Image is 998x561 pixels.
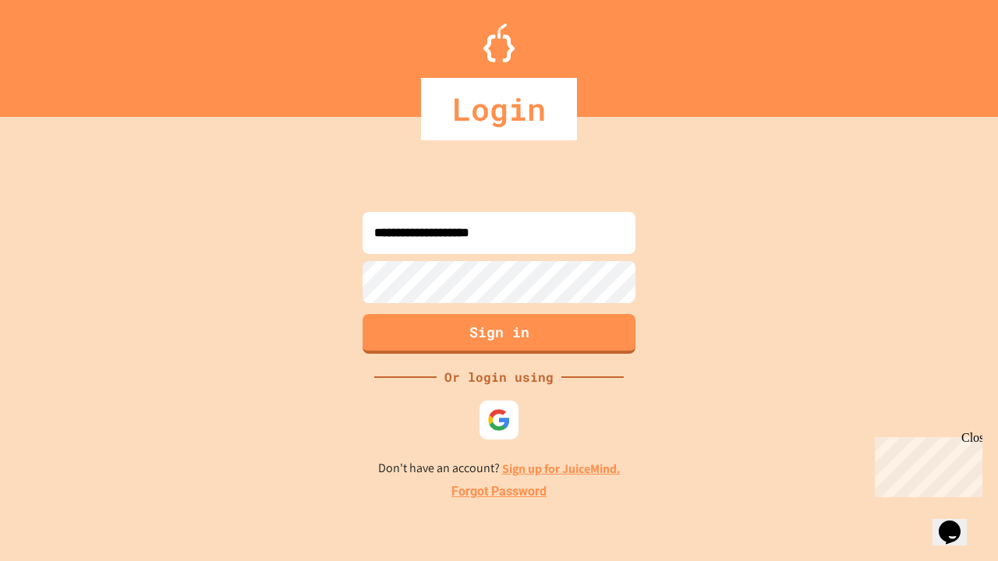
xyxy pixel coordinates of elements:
button: Sign in [363,314,635,354]
iframe: chat widget [933,499,982,545]
img: Logo.svg [483,23,515,62]
div: Or login using [437,368,561,386]
div: Login [421,78,577,140]
p: Don't have an account? [378,459,621,478]
a: Forgot Password [451,482,547,501]
img: google-icon.svg [487,408,511,432]
div: Chat with us now!Close [6,6,108,99]
a: Sign up for JuiceMind. [502,460,621,477]
iframe: chat widget [869,431,982,497]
